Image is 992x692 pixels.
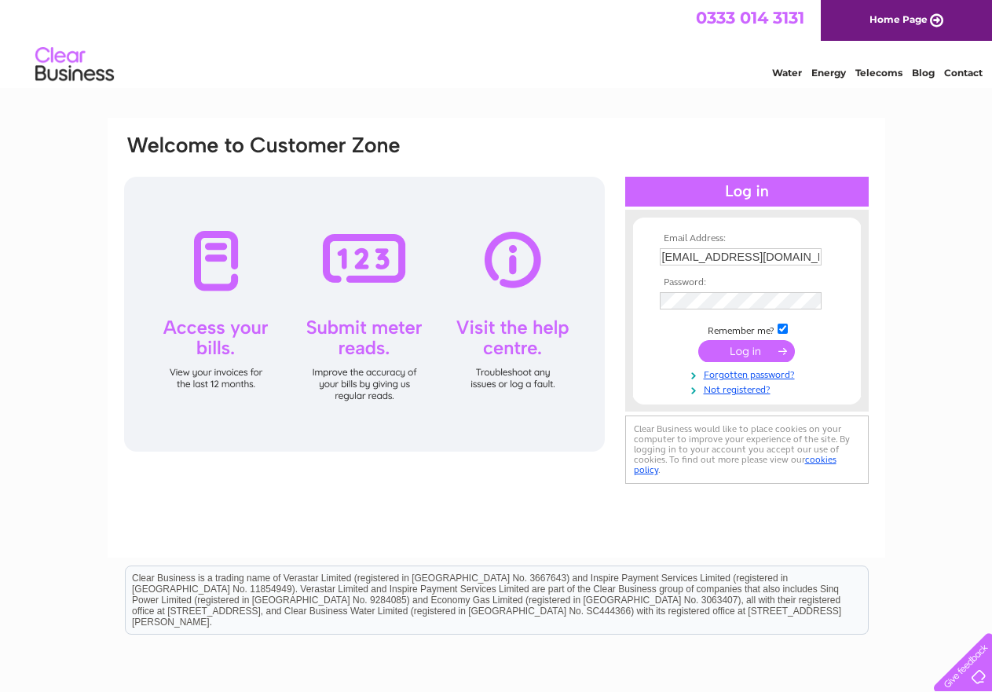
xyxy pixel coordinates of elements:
[944,67,983,79] a: Contact
[696,8,804,27] a: 0333 014 3131
[772,67,802,79] a: Water
[656,321,838,337] td: Remember me?
[625,416,869,484] div: Clear Business would like to place cookies on your computer to improve your experience of the sit...
[660,366,838,381] a: Forgotten password?
[35,41,115,89] img: logo.png
[912,67,935,79] a: Blog
[698,340,795,362] input: Submit
[660,381,838,396] a: Not registered?
[656,277,838,288] th: Password:
[126,9,868,76] div: Clear Business is a trading name of Verastar Limited (registered in [GEOGRAPHIC_DATA] No. 3667643...
[855,67,902,79] a: Telecoms
[656,233,838,244] th: Email Address:
[634,454,836,475] a: cookies policy
[811,67,846,79] a: Energy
